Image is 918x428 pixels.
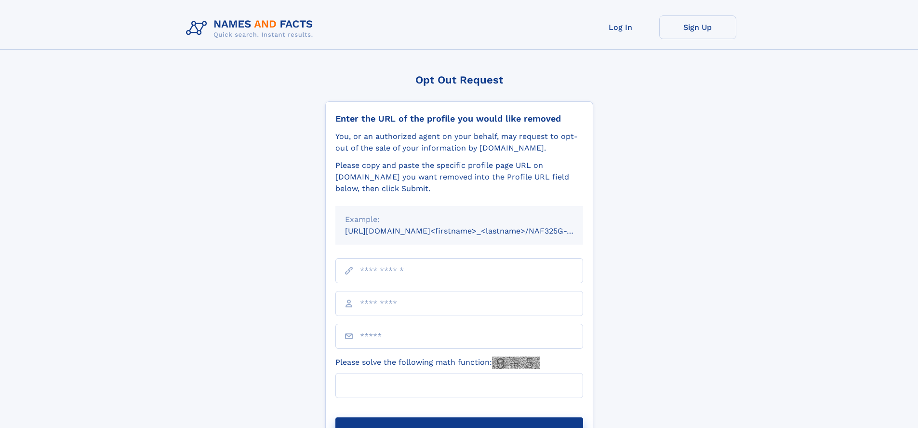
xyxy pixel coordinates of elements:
[182,15,321,41] img: Logo Names and Facts
[325,74,593,86] div: Opt Out Request
[335,113,583,124] div: Enter the URL of the profile you would like removed
[582,15,659,39] a: Log In
[345,214,573,225] div: Example:
[659,15,736,39] a: Sign Up
[335,131,583,154] div: You, or an authorized agent on your behalf, may request to opt-out of the sale of your informatio...
[345,226,601,235] small: [URL][DOMAIN_NAME]<firstname>_<lastname>/NAF325G-xxxxxxxx
[335,160,583,194] div: Please copy and paste the specific profile page URL on [DOMAIN_NAME] you want removed into the Pr...
[335,357,540,369] label: Please solve the following math function:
